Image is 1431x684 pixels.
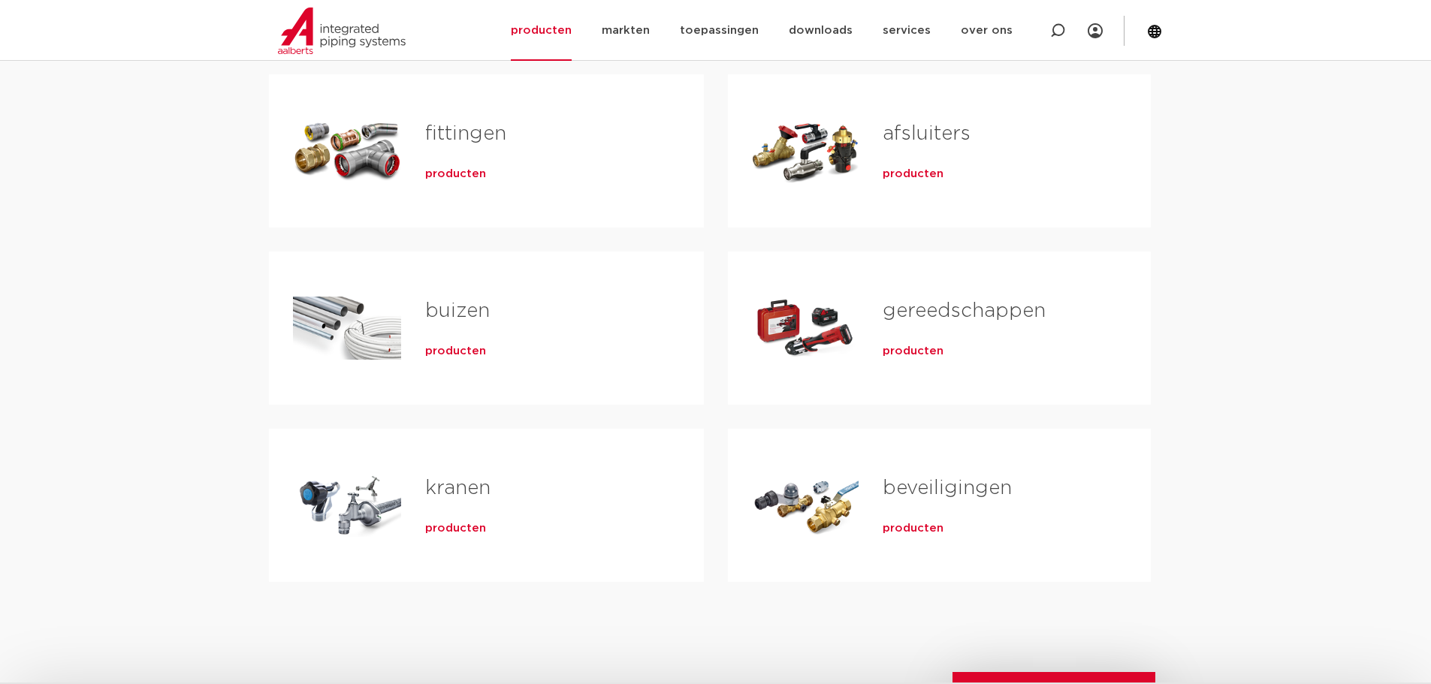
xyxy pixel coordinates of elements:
a: producten [883,167,943,182]
a: gereedschappen [883,301,1046,321]
a: buizen [425,301,490,321]
a: producten [425,167,486,182]
a: beveiligingen [883,478,1012,498]
a: fittingen [425,124,506,143]
a: afsluiters [883,124,971,143]
a: producten [883,521,943,536]
a: kranen [425,478,491,498]
a: producten [883,344,943,359]
a: producten [425,521,486,536]
a: producten [425,344,486,359]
